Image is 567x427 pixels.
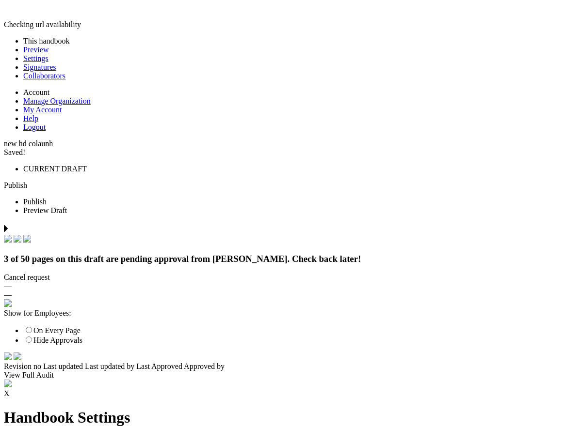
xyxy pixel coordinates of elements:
[184,362,225,370] span: Approved by
[23,336,82,344] label: Hide Approvals
[4,409,563,427] h1: Handbook Settings
[4,282,563,290] div: —
[23,63,56,71] a: Signatures
[136,362,182,370] span: Last Approved
[26,327,32,333] input: On Every Page
[4,20,81,29] span: Checking url availability
[4,362,41,370] span: Revision no
[4,273,50,281] span: Cancel request
[56,254,361,264] span: on this draft are pending approval from [PERSON_NAME]. Check back later!
[4,139,53,148] span: new hd colaunh
[4,235,12,243] img: check.svg
[4,309,71,317] span: Show for Employees:
[4,299,12,307] img: eye_approvals.svg
[23,37,563,46] li: This handbook
[26,336,32,343] input: Hide Approvals
[14,352,21,360] img: arrow-down-white.svg
[23,72,65,80] a: Collaborators
[4,181,27,189] a: Publish
[4,371,563,380] div: View Full Audit
[23,88,563,97] li: Account
[23,97,91,105] a: Manage Organization
[85,362,134,370] span: Last updated by
[23,206,67,214] span: Preview Draft
[4,389,563,398] div: X
[23,54,49,62] a: Settings
[4,254,53,264] span: 3 of 50 pages
[4,352,12,360] img: time.svg
[4,380,12,387] img: approvals_airmason.svg
[23,114,38,122] a: Help
[23,106,62,114] a: My Account
[4,148,25,156] span: Saved!
[23,46,49,54] a: Preview
[4,290,12,299] span: —
[14,235,21,243] img: check.svg
[43,362,83,370] span: Last updated
[23,123,46,131] a: Logout
[23,326,81,335] label: On Every Page
[23,235,31,243] img: check.svg
[23,165,87,173] span: CURRENT DRAFT
[23,198,47,206] span: Publish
